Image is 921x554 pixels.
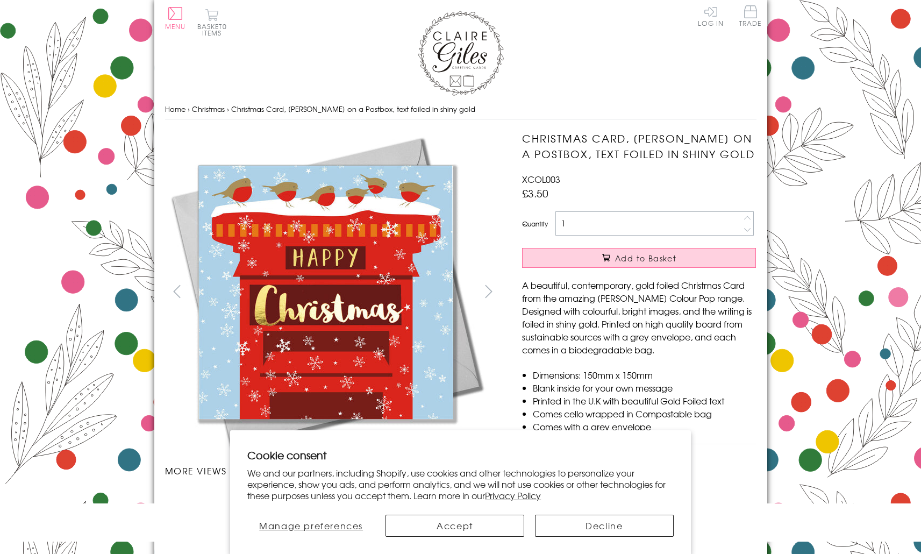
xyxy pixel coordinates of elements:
button: next [476,279,501,303]
a: Christmas [192,104,225,114]
button: Accept [385,515,524,537]
button: Basket0 items [197,9,227,36]
img: Christmas Card, Robins on a Postbox, text foiled in shiny gold [165,131,487,453]
span: › [227,104,229,114]
button: Manage preferences [247,515,375,537]
li: Comes with a grey envelope [533,420,756,433]
span: Add to Basket [615,253,676,264]
span: Christmas Card, [PERSON_NAME] on a Postbox, text foiled in shiny gold [231,104,475,114]
li: Carousel Page 1 (Current Slide) [165,488,249,512]
button: Decline [535,515,674,537]
li: Printed in the U.K with beautiful Gold Foiled text [533,394,756,407]
span: › [188,104,190,114]
a: Privacy Policy [485,489,541,502]
a: Home [165,104,185,114]
img: Christmas Card, Robins on a Postbox, text foiled in shiny gold [501,131,823,453]
h3: More views [165,464,501,477]
span: Manage preferences [259,519,363,532]
span: £3.50 [522,186,548,201]
a: Log In [698,5,724,26]
button: Add to Basket [522,248,756,268]
ul: Carousel Pagination [165,488,501,535]
p: A beautiful, contemporary, gold foiled Christmas Card from the amazing [PERSON_NAME] Colour Pop r... [522,279,756,356]
nav: breadcrumbs [165,98,756,120]
a: Trade [739,5,762,29]
li: Dimensions: 150mm x 150mm [533,368,756,381]
h1: Christmas Card, [PERSON_NAME] on a Postbox, text foiled in shiny gold [522,131,756,162]
li: Comes cello wrapped in Compostable bag [533,407,756,420]
h2: Cookie consent [247,448,674,463]
button: Menu [165,7,186,30]
span: XCOL003 [522,173,560,186]
span: 0 items [202,22,227,38]
span: Menu [165,22,186,31]
li: Blank inside for your own message [533,381,756,394]
button: prev [165,279,189,303]
span: Trade [739,5,762,26]
p: We and our partners, including Shopify, use cookies and other technologies to personalize your ex... [247,467,674,501]
label: Quantity [522,219,548,229]
img: Claire Giles Greetings Cards [418,11,504,96]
